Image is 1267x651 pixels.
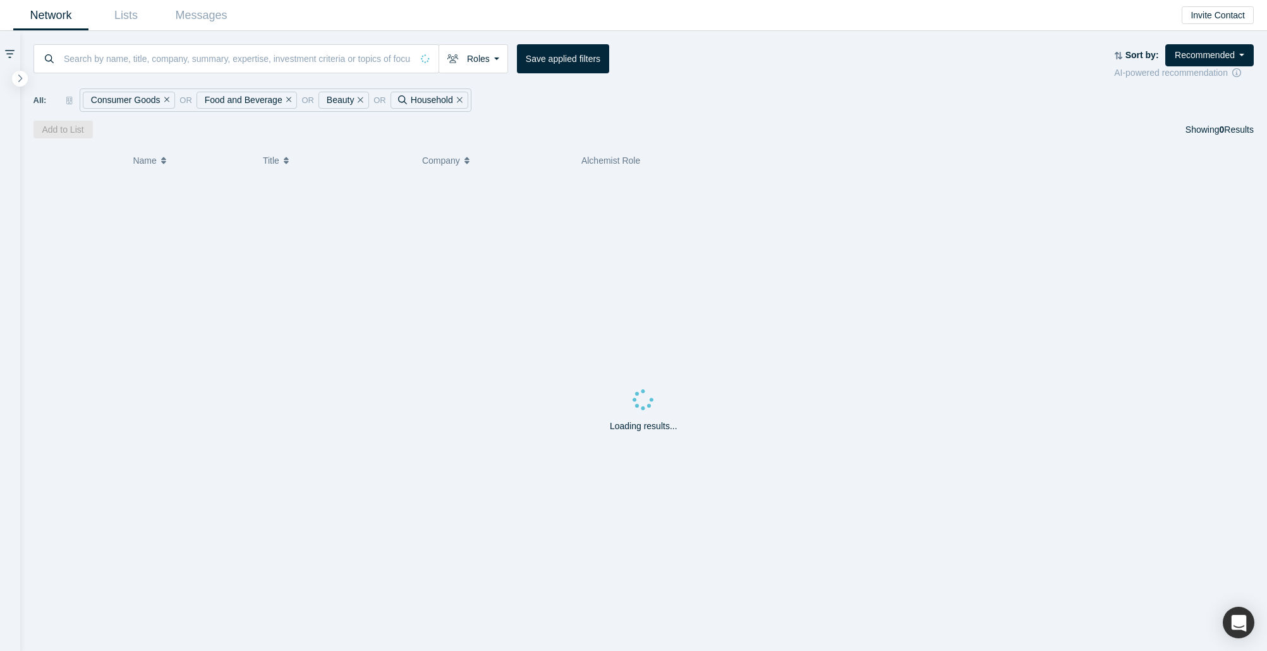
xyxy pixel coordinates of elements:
[318,92,369,109] div: Beauty
[133,147,156,174] span: Name
[197,92,298,109] div: Food and Beverage
[1125,50,1159,60] strong: Sort by:
[354,93,363,107] button: Remove Filter
[422,147,460,174] span: Company
[88,1,164,30] a: Lists
[13,1,88,30] a: Network
[1185,121,1254,138] div: Showing
[33,121,93,138] button: Add to List
[63,44,412,73] input: Search by name, title, company, summary, expertise, investment criteria or topics of focus
[133,147,250,174] button: Name
[1182,6,1254,24] button: Invite Contact
[164,1,239,30] a: Messages
[263,147,279,174] span: Title
[1220,125,1225,135] strong: 0
[1220,125,1254,135] span: Results
[161,93,170,107] button: Remove Filter
[610,420,677,433] p: Loading results...
[1165,44,1254,66] button: Recommended
[453,93,463,107] button: Remove Filter
[179,94,192,107] span: or
[1114,66,1254,80] div: AI-powered recommendation
[391,92,468,109] div: Household
[422,147,568,174] button: Company
[439,44,508,73] button: Roles
[282,93,292,107] button: Remove Filter
[263,147,409,174] button: Title
[83,92,175,109] div: Consumer Goods
[33,94,47,107] span: All:
[301,94,314,107] span: or
[581,155,640,166] span: Alchemist Role
[373,94,386,107] span: or
[517,44,609,73] button: Save applied filters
